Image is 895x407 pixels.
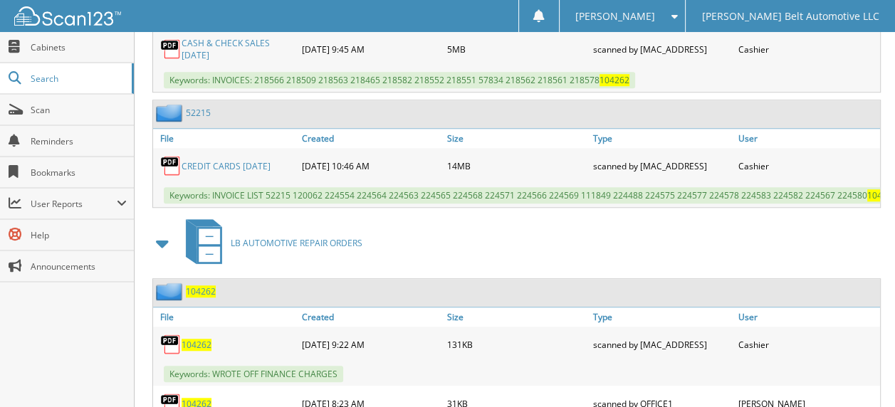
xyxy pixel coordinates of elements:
[735,152,880,180] div: Cashier
[735,330,880,359] div: Cashier
[31,198,117,210] span: User Reports
[14,6,121,26] img: scan123-logo-white.svg
[735,129,880,148] a: User
[160,334,182,355] img: PDF.png
[298,330,444,359] div: [DATE] 9:22 AM
[444,152,589,180] div: 14MB
[735,307,880,327] a: User
[164,72,635,88] span: Keywords: INVOICES: 218566 218509 218563 218465 218582 218552 218551 57834 218562 218561 218578
[444,330,589,359] div: 131KB
[186,107,211,119] a: 52215
[177,215,362,271] a: LB AUTOMOTIVE REPAIR ORDERS
[156,282,186,300] img: folder2.png
[160,38,182,60] img: PDF.png
[153,129,298,148] a: File
[735,33,880,65] div: Cashier
[824,339,895,407] iframe: Chat Widget
[590,129,735,148] a: Type
[701,12,879,21] span: [PERSON_NAME] Belt Automotive LLC
[298,307,444,327] a: Created
[298,129,444,148] a: Created
[160,155,182,176] img: PDF.png
[444,33,589,65] div: 5MB
[31,41,127,53] span: Cabinets
[575,12,655,21] span: [PERSON_NAME]
[182,160,271,172] a: CREDIT CARDS [DATE]
[153,307,298,327] a: File
[164,366,343,382] span: Keywords: WROTE OFF FINANCE CHARGES
[600,74,629,86] span: 104262
[31,135,127,147] span: Reminders
[182,37,295,61] a: CASH & CHECK SALES [DATE]
[298,33,444,65] div: [DATE] 9:45 AM
[590,307,735,327] a: Type
[156,104,186,122] img: folder2.png
[444,307,589,327] a: Size
[31,229,127,241] span: Help
[298,152,444,180] div: [DATE] 10:46 AM
[31,260,127,273] span: Announcements
[231,237,362,249] span: LB AUTOMOTIVE REPAIR ORDERS
[590,330,735,359] div: scanned by [MAC_ADDRESS]
[31,104,127,116] span: Scan
[590,33,735,65] div: scanned by [MAC_ADDRESS]
[182,339,211,351] a: 104262
[590,152,735,180] div: scanned by [MAC_ADDRESS]
[31,73,125,85] span: Search
[186,285,216,297] a: 104262
[31,166,127,179] span: Bookmarks
[444,129,589,148] a: Size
